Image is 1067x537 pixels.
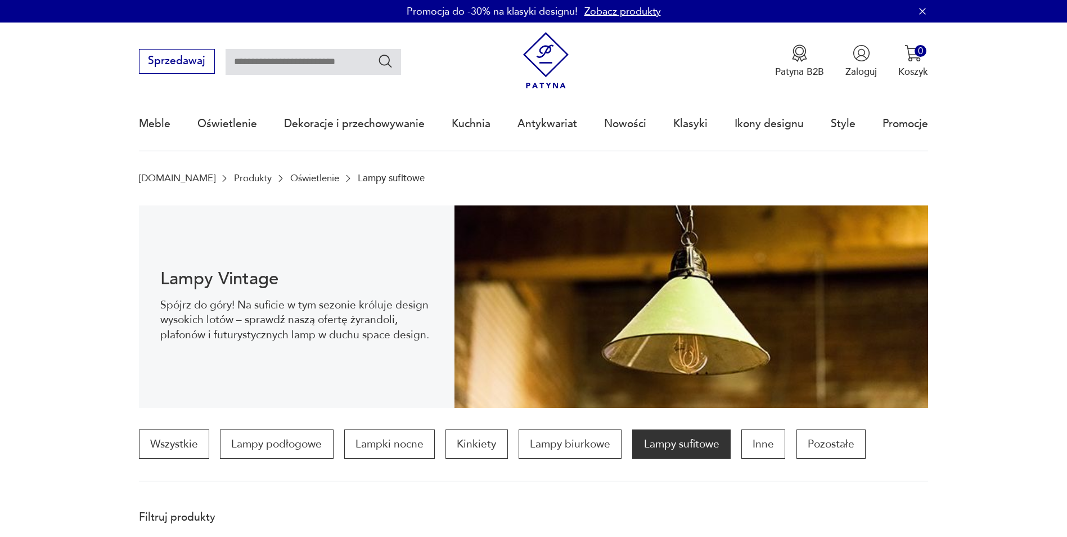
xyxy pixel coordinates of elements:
[445,429,507,459] a: Kinkiety
[452,98,490,150] a: Kuchnia
[604,98,646,150] a: Nowości
[290,173,339,184] a: Oświetlenie
[845,65,877,78] p: Zaloguj
[139,98,170,150] a: Meble
[898,65,928,78] p: Koszyk
[853,44,870,62] img: Ikonka użytkownika
[584,5,661,19] a: Zobacz produkty
[284,98,425,150] a: Dekoracje i przechowywanie
[791,44,808,62] img: Ikona medalu
[517,32,574,89] img: Patyna - sklep z meblami i dekoracjami vintage
[775,44,824,78] button: Patyna B2B
[673,98,708,150] a: Klasyki
[220,429,333,459] a: Lampy podłogowe
[831,98,856,150] a: Style
[845,44,877,78] button: Zaloguj
[139,49,215,74] button: Sprzedawaj
[139,173,215,184] a: [DOMAIN_NAME]
[741,429,785,459] a: Inne
[519,429,622,459] a: Lampy biurkowe
[454,205,928,408] img: Lampy sufitowe w stylu vintage
[139,429,209,459] a: Wszystkie
[632,429,730,459] a: Lampy sufitowe
[898,44,928,78] button: 0Koszyk
[735,98,804,150] a: Ikony designu
[883,98,928,150] a: Promocje
[344,429,435,459] a: Lampki nocne
[517,98,577,150] a: Antykwariat
[796,429,866,459] a: Pozostałe
[904,44,922,62] img: Ikona koszyka
[139,510,304,525] p: Filtruj produkty
[139,57,215,66] a: Sprzedawaj
[160,271,433,287] h1: Lampy Vintage
[358,173,425,184] p: Lampy sufitowe
[197,98,257,150] a: Oświetlenie
[775,44,824,78] a: Ikona medaluPatyna B2B
[775,65,824,78] p: Patyna B2B
[160,298,433,342] p: Spójrz do góry! Na suficie w tym sezonie króluje design wysokich lotów – sprawdź naszą ofertę żyr...
[407,5,578,19] p: Promocja do -30% na klasyki designu!
[915,45,926,57] div: 0
[377,53,394,69] button: Szukaj
[234,173,272,184] a: Produkty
